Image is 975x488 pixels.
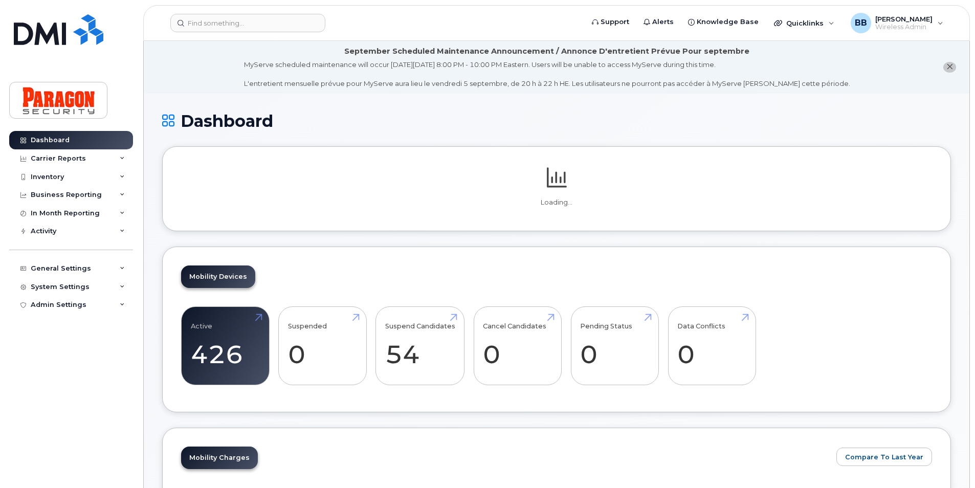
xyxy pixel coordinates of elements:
[677,312,746,380] a: Data Conflicts 0
[385,312,455,380] a: Suspend Candidates 54
[191,312,260,380] a: Active 426
[181,265,255,288] a: Mobility Devices
[836,448,932,466] button: Compare To Last Year
[845,452,923,462] span: Compare To Last Year
[162,112,951,130] h1: Dashboard
[943,62,956,73] button: close notification
[244,60,850,88] div: MyServe scheduled maintenance will occur [DATE][DATE] 8:00 PM - 10:00 PM Eastern. Users will be u...
[181,198,932,207] p: Loading...
[580,312,649,380] a: Pending Status 0
[483,312,552,380] a: Cancel Candidates 0
[288,312,357,380] a: Suspended 0
[344,46,749,57] div: September Scheduled Maintenance Announcement / Annonce D'entretient Prévue Pour septembre
[181,447,258,469] a: Mobility Charges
